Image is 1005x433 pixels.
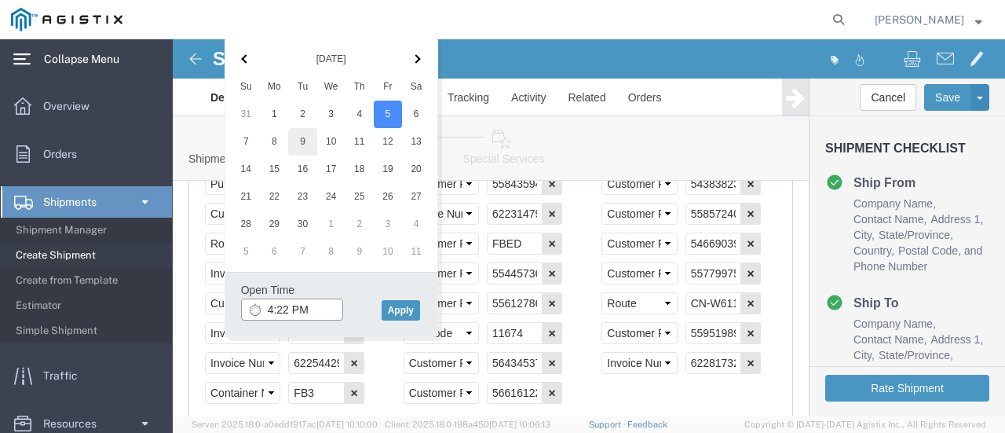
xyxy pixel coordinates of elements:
img: logo [11,8,122,31]
span: Shipment Manager [16,215,161,246]
iframe: FS Legacy Container [173,39,1005,416]
span: Overview [43,90,100,122]
a: Overview [1,90,172,122]
a: Orders [1,138,172,170]
span: Estimator [16,290,161,321]
span: [DATE] 10:10:00 [316,420,378,429]
span: [DATE] 10:06:13 [489,420,550,429]
a: Feedback [627,420,667,429]
a: Traffic [1,360,172,391]
span: Client: 2025.18.0-198a450 [385,420,550,429]
a: Shipments [1,186,172,218]
span: Simple Shipment [16,315,161,347]
span: Orders [43,138,88,170]
button: [PERSON_NAME] [874,10,983,29]
span: Shipments [43,186,108,218]
span: Traffic [43,360,89,391]
span: Server: 2025.18.0-a0edd1917ac [192,420,378,429]
a: Support [589,420,628,429]
span: Collapse Menu [44,43,130,75]
span: James Laner [875,11,964,28]
span: Create Shipment [16,240,161,271]
span: Create from Template [16,265,161,296]
span: Copyright © [DATE]-[DATE] Agistix Inc., All Rights Reserved [744,418,986,431]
